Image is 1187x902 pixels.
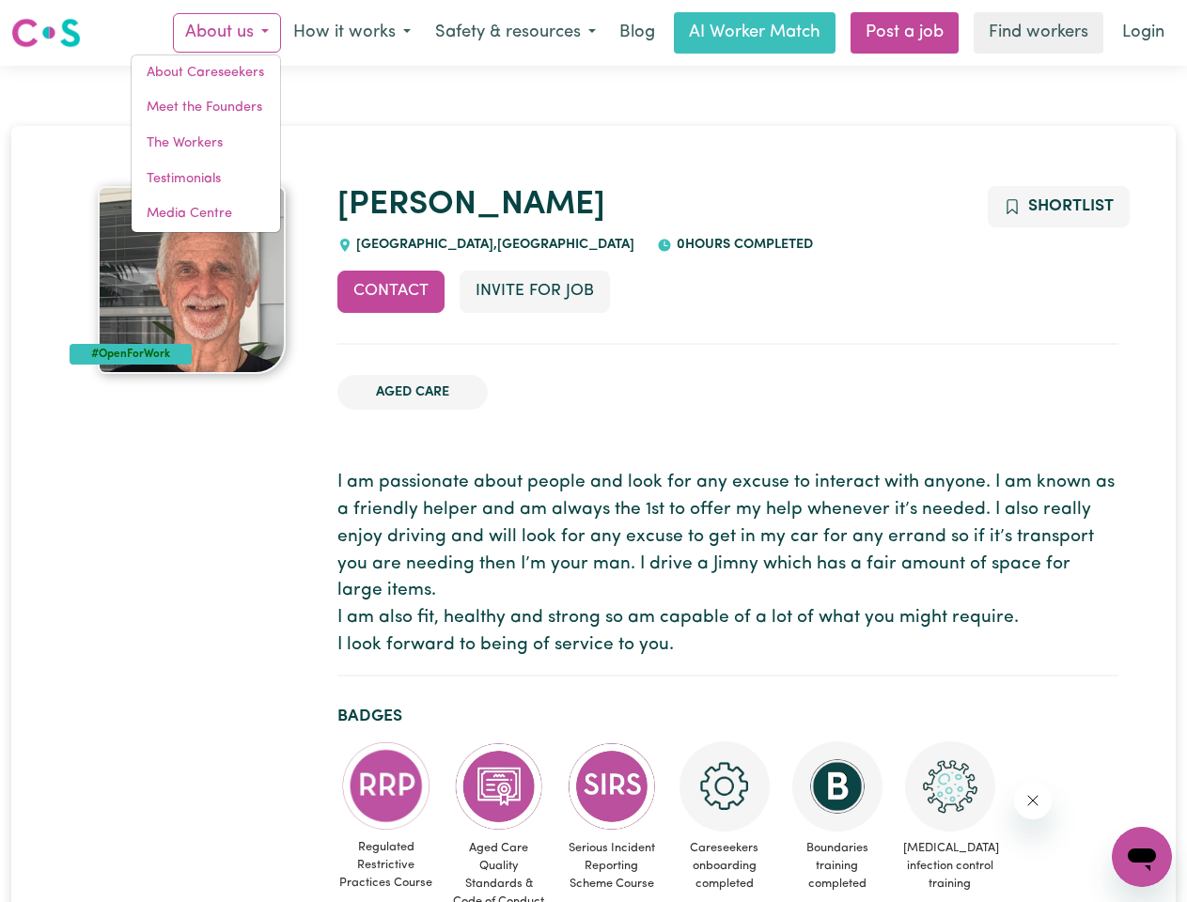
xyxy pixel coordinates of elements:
[337,831,435,900] span: Regulated Restrictive Practices Course
[281,13,423,53] button: How it works
[672,238,813,252] span: 0 hours completed
[341,741,431,831] img: CS Academy: Regulated Restrictive Practices course completed
[173,13,281,53] button: About us
[974,12,1103,54] a: Find workers
[608,12,666,54] a: Blog
[337,271,445,312] button: Contact
[423,13,608,53] button: Safety & resources
[132,90,280,126] a: Meet the Founders
[132,162,280,197] a: Testimonials
[11,16,81,50] img: Careseekers logo
[674,12,836,54] a: AI Worker Match
[1028,198,1114,214] span: Shortlist
[1014,782,1052,819] iframe: Close message
[132,196,280,232] a: Media Centre
[563,832,661,901] span: Serious Incident Reporting Scheme Course
[1112,827,1172,887] iframe: Button to launch messaging window
[460,271,610,312] button: Invite for Job
[789,832,886,901] span: Boundaries training completed
[70,344,193,365] div: #OpenForWork
[132,126,280,162] a: The Workers
[679,741,770,832] img: CS Academy: Careseekers Onboarding course completed
[98,186,286,374] img: Kenneth
[676,832,773,901] span: Careseekers onboarding completed
[567,741,657,832] img: CS Academy: Serious Incident Reporting Scheme course completed
[352,238,635,252] span: [GEOGRAPHIC_DATA] , [GEOGRAPHIC_DATA]
[988,186,1130,227] button: Add to shortlist
[851,12,959,54] a: Post a job
[132,55,280,91] a: About Careseekers
[337,470,1118,660] p: I am passionate about people and look for any excuse to interact with anyone. I am known as a fri...
[337,707,1118,726] h2: Badges
[337,189,605,222] a: [PERSON_NAME]
[337,375,488,411] li: Aged Care
[11,13,114,28] span: Need any help?
[905,741,995,832] img: CS Academy: COVID-19 Infection Control Training course completed
[792,741,882,832] img: CS Academy: Boundaries in care and support work course completed
[70,186,315,374] a: Kenneth's profile picture'#OpenForWork
[131,54,281,233] div: About us
[11,11,81,54] a: Careseekers logo
[454,741,544,832] img: CS Academy: Aged Care Quality Standards & Code of Conduct course completed
[1111,12,1176,54] a: Login
[901,832,999,901] span: [MEDICAL_DATA] infection control training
